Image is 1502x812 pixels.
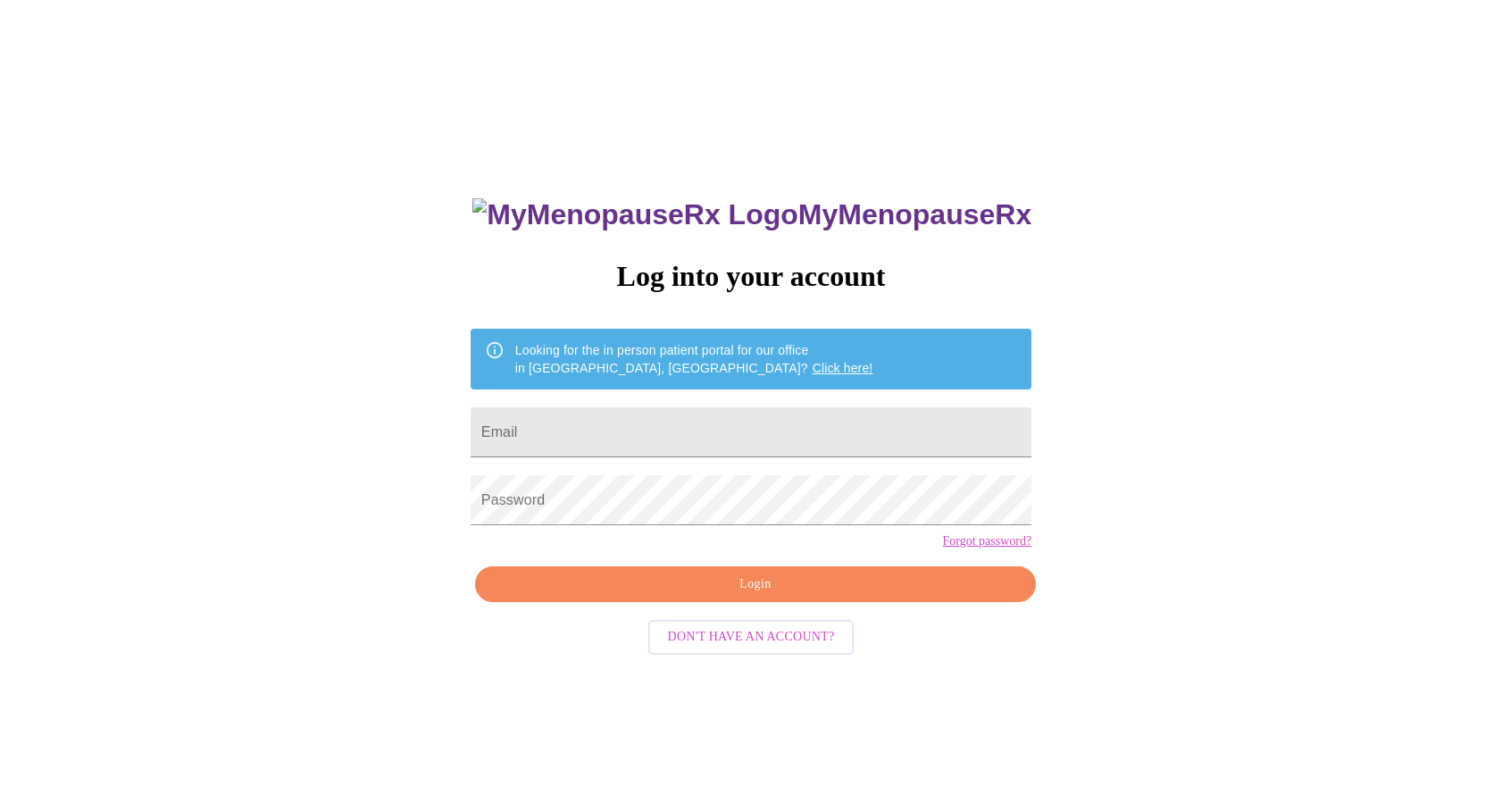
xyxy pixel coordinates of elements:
[496,573,1015,596] span: Login
[472,198,1031,231] h3: MyMenopauseRx
[472,198,797,231] img: MyMenopauseRx Logo
[942,534,1031,548] a: Forgot password?
[475,566,1036,603] button: Login
[471,260,1031,293] h3: Log into your account
[648,620,855,655] button: Don't have an account?
[515,334,873,384] div: Looking for the in person patient portal for our office in [GEOGRAPHIC_DATA], [GEOGRAPHIC_DATA]?
[668,626,835,649] span: Don't have an account?
[644,628,859,643] a: Don't have an account?
[813,361,873,375] a: Click here!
